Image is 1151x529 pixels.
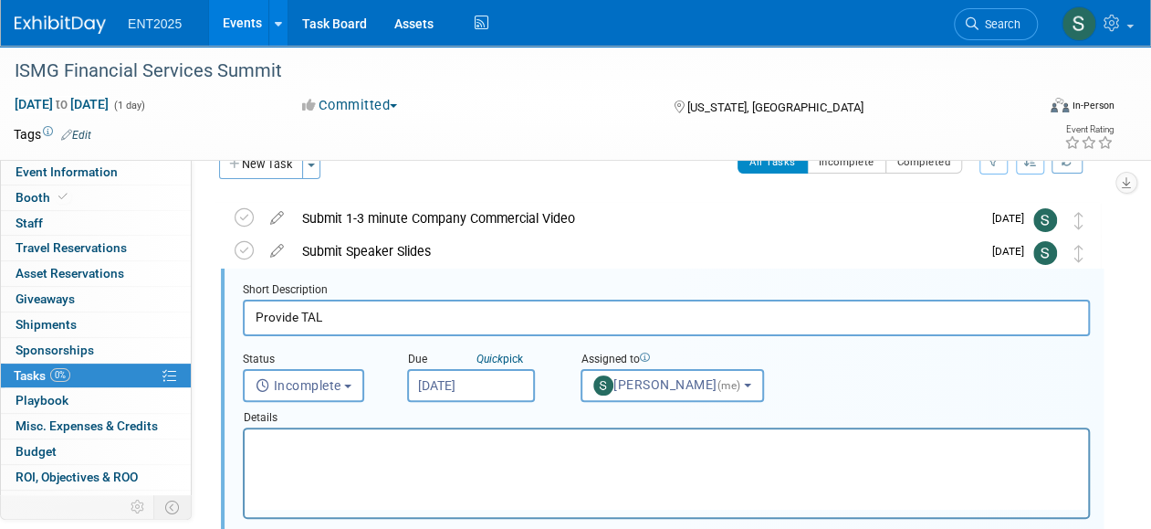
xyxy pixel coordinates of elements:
[15,16,106,34] img: ExhibitDay
[154,495,192,519] td: Toggle Event Tabs
[243,402,1090,428] div: Details
[954,95,1114,122] div: Event Format
[476,353,503,365] i: Quick
[992,212,1033,225] span: [DATE]
[1064,125,1114,134] div: Event Rating
[256,378,341,393] span: Incomplete
[16,418,158,433] span: Misc. Expenses & Credits
[1,491,191,515] a: Attachments
[14,125,91,143] td: Tags
[687,101,863,114] span: [US_STATE], [GEOGRAPHIC_DATA]
[1,287,191,312] a: Giveaways
[1051,98,1069,112] img: Format-Inperson.png
[16,216,43,230] span: Staff
[261,210,293,227] a: edit
[243,369,364,402] button: Incomplete
[58,192,68,202] i: Booth reservation complete
[593,377,744,392] span: [PERSON_NAME]
[717,379,741,392] span: (me)
[16,240,127,255] span: Travel Reservations
[1,439,191,464] a: Budget
[261,243,293,259] a: edit
[1,261,191,286] a: Asset Reservations
[1072,99,1114,112] div: In-Person
[243,282,1090,300] div: Short Description
[128,16,182,31] span: ENT2025
[243,352,380,369] div: Status
[296,96,404,115] button: Committed
[807,150,886,174] button: Incomplete
[16,190,71,205] span: Booth
[16,470,138,484] span: ROI, Objectives & ROO
[112,100,145,111] span: (1 day)
[978,17,1020,31] span: Search
[16,164,118,179] span: Event Information
[1,338,191,363] a: Sponsorships
[1074,212,1083,229] i: Move task
[16,317,77,332] span: Shipments
[16,266,124,280] span: Asset Reservations
[885,150,963,174] button: Completed
[1,388,191,413] a: Playbook
[581,352,772,369] div: Assigned to
[8,55,1020,88] div: ISMG Financial Services Summit
[61,129,91,142] a: Edit
[1,185,191,210] a: Booth
[16,393,68,407] span: Playbook
[1,312,191,337] a: Shipments
[1,160,191,185] a: Event Information
[1033,241,1057,265] img: Stephanie Silva
[738,150,808,174] button: All Tasks
[16,343,94,357] span: Sponsorships
[14,368,70,383] span: Tasks
[992,245,1033,258] span: [DATE]
[16,291,75,306] span: Giveaways
[245,429,1088,509] iframe: Rich Text Area
[473,352,527,366] a: Quickpick
[219,150,303,179] button: New Task
[1,465,191,490] a: ROI, Objectives & ROO
[1,364,191,388] a: Tasks0%
[16,444,57,459] span: Budget
[243,300,1090,335] input: Name of task or a short description
[1062,6,1096,41] img: Stephanie Silva
[1052,150,1083,174] a: Refresh
[1033,208,1057,232] img: Stephanie Silva
[407,352,553,369] div: Due
[53,97,70,111] span: to
[581,369,764,402] button: [PERSON_NAME](me)
[122,495,154,519] td: Personalize Event Tab Strip
[16,495,89,510] span: Attachments
[293,236,981,267] div: Submit Speaker Slides
[954,8,1038,40] a: Search
[1,414,191,439] a: Misc. Expenses & Credits
[1074,245,1083,262] i: Move task
[1,236,191,260] a: Travel Reservations
[14,96,110,112] span: [DATE] [DATE]
[407,369,535,402] input: Due Date
[293,203,981,234] div: Submit 1-3 minute Company Commercial Video
[50,368,70,382] span: 0%
[1,211,191,236] a: Staff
